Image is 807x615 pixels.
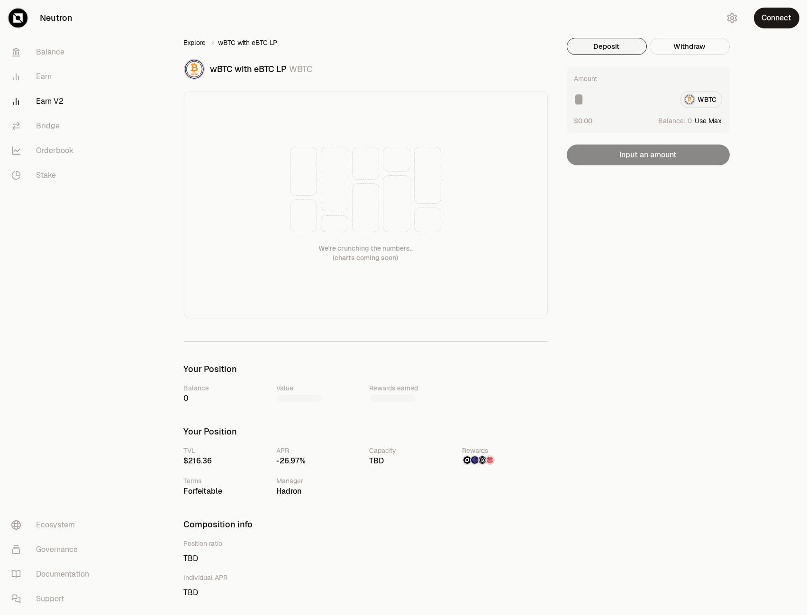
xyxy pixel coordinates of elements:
[471,456,479,464] img: EtherFi Points
[486,456,494,464] img: Mars Fragments
[185,60,204,79] img: WBTC Logo
[695,116,722,126] button: Use Max
[184,486,269,497] div: Forfeitable
[370,455,455,467] div: TBD
[4,114,102,138] a: Bridge
[184,554,548,563] span: TBD
[4,587,102,611] a: Support
[277,486,362,497] div: Hadron
[370,383,455,393] div: Rewards earned
[370,446,455,455] div: Capacity
[574,116,593,126] button: $0.00
[4,513,102,537] a: Ecosystem
[4,163,102,188] a: Stake
[4,562,102,587] a: Documentation
[210,63,287,74] span: wBTC with eBTC LP
[463,456,471,464] img: NTRN
[184,446,269,455] div: TVL
[650,38,730,55] button: Withdraw
[184,38,206,47] a: Explore
[479,456,486,464] img: Structured Points
[4,89,102,114] a: Earn V2
[574,74,598,83] div: Amount
[567,38,647,55] button: Deposit
[184,476,269,486] div: Terms
[4,64,102,89] a: Earn
[659,116,686,126] span: Balance:
[184,427,548,436] h3: Your Position
[462,446,548,455] div: Rewards
[184,383,269,393] div: Balance
[184,573,548,582] div: Individual APR
[277,446,362,455] div: APR
[184,588,548,597] span: TBD
[184,539,548,548] div: Position ratio
[318,244,413,262] div: We're crunching the numbers.. (charts coming soon)
[290,63,313,74] span: WBTC
[4,537,102,562] a: Governance
[184,364,548,374] h3: Your Position
[277,383,362,393] div: Value
[184,520,548,529] h3: Composition info
[184,38,548,47] nav: breadcrumb
[218,38,278,47] span: wBTC with eBTC LP
[4,138,102,163] a: Orderbook
[277,476,362,486] div: Manager
[4,40,102,64] a: Balance
[754,8,799,28] button: Connect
